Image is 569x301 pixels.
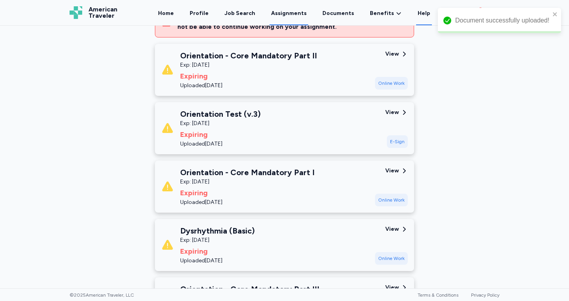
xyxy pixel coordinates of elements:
div: Orientation - Core Mandatory Part II [180,50,317,61]
div: Expiring [180,71,317,82]
a: Benefits [370,9,402,17]
div: View [385,284,399,292]
div: Exp: [DATE] [180,178,315,186]
div: Expiring [180,246,255,257]
div: Uploaded [DATE] [180,140,261,148]
div: Uploaded [DATE] [180,198,315,206]
div: View [385,50,399,58]
button: close [552,11,558,17]
div: Orientation Test (v.3) [180,108,261,120]
a: Help [416,1,432,25]
div: Expiring [180,129,261,140]
div: Orientation - Core Mandatory Part III [180,284,319,295]
div: Online Work [375,252,408,265]
a: Terms & Conditions [418,292,458,298]
span: © 2025 American Traveler, LLC [70,292,134,298]
a: Assignments [269,1,308,25]
div: E-Sign [387,135,408,148]
a: Privacy Policy [471,292,499,298]
img: Logo [70,6,82,19]
div: View [385,225,399,233]
div: Uploaded [DATE] [180,257,255,265]
div: Dysrhythmia (Basic) [180,225,255,236]
div: Online Work [375,194,408,206]
div: Exp: [DATE] [180,61,317,69]
div: Exp: [DATE] [180,120,261,127]
div: Document successfully uploaded! [455,16,550,25]
div: Expiring [180,187,315,198]
div: View [385,167,399,175]
div: Job Search [224,9,255,17]
span: Benefits [370,9,394,17]
div: Exp: [DATE] [180,236,255,244]
div: View [385,108,399,116]
div: Uploaded [DATE] [180,82,317,90]
div: Orientation - Core Mandatory Part I [180,167,315,178]
span: American Traveler [89,6,117,19]
div: Online Work [375,77,408,90]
